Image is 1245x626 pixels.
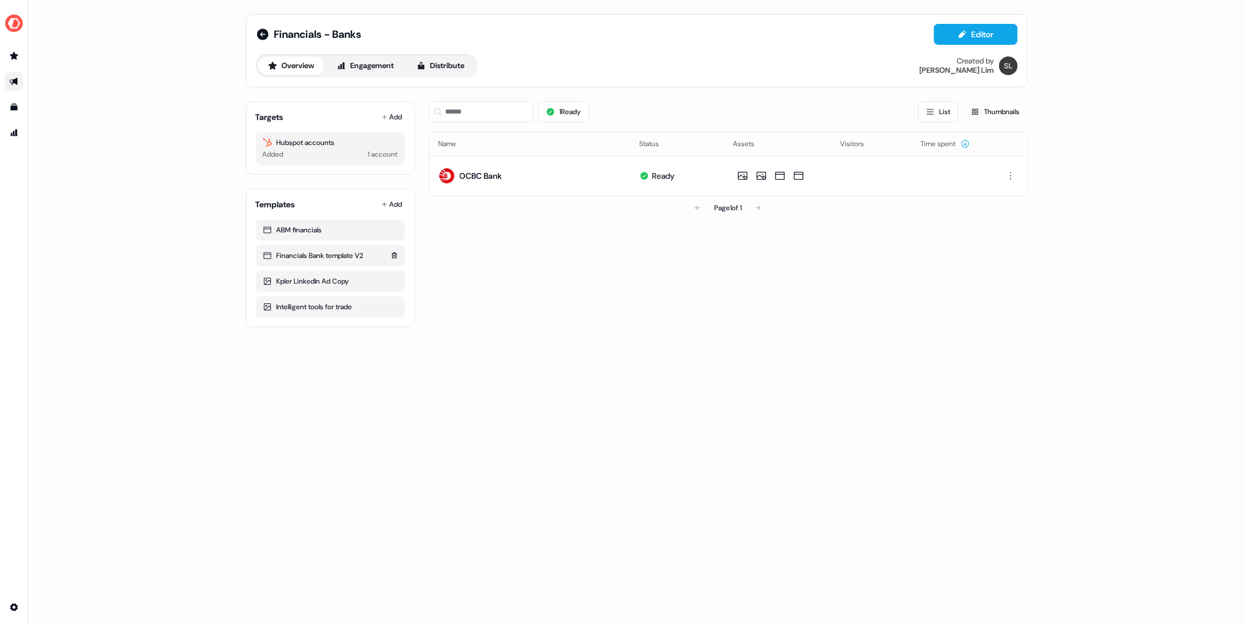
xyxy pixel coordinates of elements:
a: Go to templates [5,98,23,116]
a: Go to outbound experience [5,72,23,91]
div: Kpler LinkedIn Ad Copy [263,275,398,287]
button: Overview [258,56,325,75]
button: Distribute [407,56,475,75]
div: Financials Bank template V2 [263,250,398,261]
div: Added [263,148,284,160]
button: List [918,101,958,122]
span: Financials - Banks [274,27,362,41]
a: Go to attribution [5,123,23,142]
div: [PERSON_NAME] Lim [920,66,994,75]
div: Page 1 of 1 [714,202,742,214]
button: Engagement [327,56,404,75]
div: Intelligent tools for trade [263,301,398,313]
div: Created by [957,56,994,66]
button: Time spent [921,133,970,154]
button: Name [439,133,471,154]
div: OCBC Bank [460,170,502,182]
a: Go to integrations [5,598,23,617]
div: Hubspot accounts [263,137,398,148]
div: Targets [256,111,284,123]
button: Add [379,109,405,125]
a: Editor [934,30,1018,42]
button: Editor [934,24,1018,45]
button: Add [379,196,405,213]
th: Assets [724,132,831,155]
div: Templates [256,199,295,210]
button: Status [640,133,673,154]
div: Ready [653,170,675,182]
button: Visitors [841,133,879,154]
div: 1 account [368,148,398,160]
div: ABM financials [263,224,398,236]
img: Shi Jia [999,56,1018,75]
button: 1Ready [538,101,589,122]
button: Thumbnails [963,101,1028,122]
a: Go to prospects [5,47,23,65]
